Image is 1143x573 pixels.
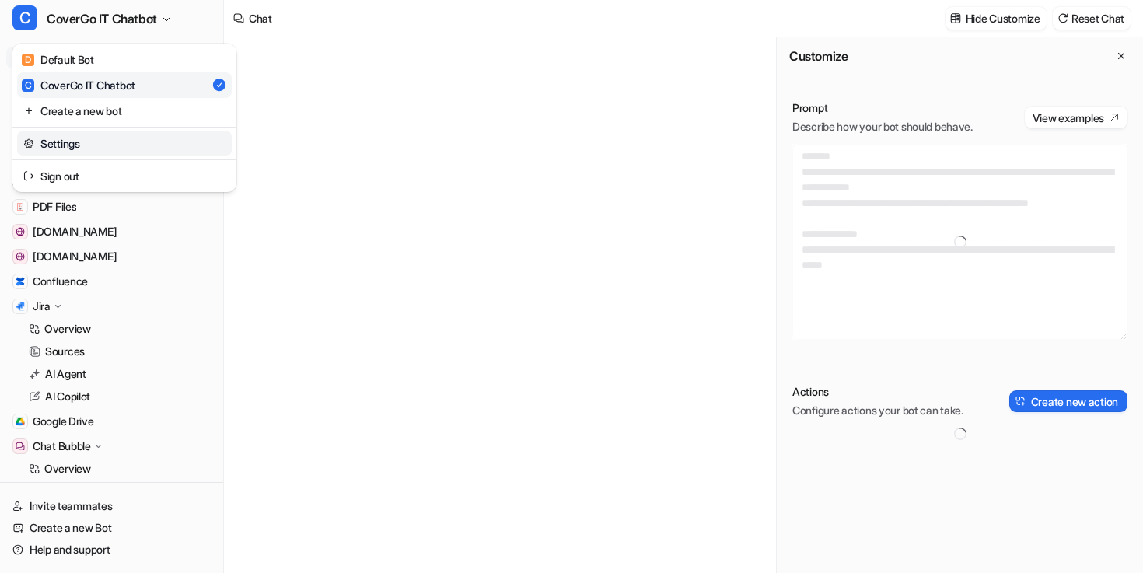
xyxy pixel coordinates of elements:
[23,135,34,152] img: reset
[12,5,37,30] span: C
[22,54,34,66] span: D
[17,98,232,124] a: Create a new bot
[22,79,34,92] span: C
[12,44,236,192] div: CCoverGo IT Chatbot
[23,168,34,184] img: reset
[22,77,135,93] div: CoverGo IT Chatbot
[17,131,232,156] a: Settings
[23,103,34,119] img: reset
[47,8,157,30] span: CoverGo IT Chatbot
[17,163,232,189] a: Sign out
[22,51,94,68] div: Default Bot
